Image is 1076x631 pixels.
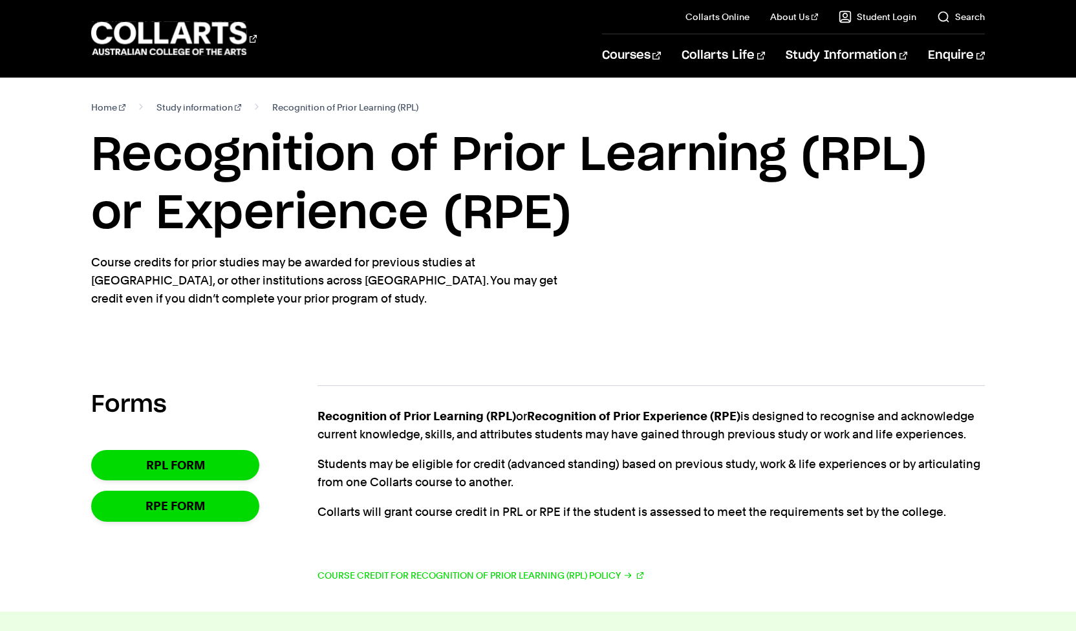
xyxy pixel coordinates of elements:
p: Course credits for prior studies may be awarded for previous studies at [GEOGRAPHIC_DATA], or oth... [91,253,563,308]
h2: Forms [91,390,167,419]
p: Collarts will grant course credit in PRL or RPE if the student is assessed to meet the requiremen... [317,503,984,521]
span: Recognition of Prior Learning (RPL) [272,98,418,116]
a: Search [937,10,985,23]
a: Home [91,98,125,116]
a: Collarts Online [685,10,749,23]
p: or is designed to recognise and acknowledge current knowledge, skills, and attributes students ma... [317,407,984,444]
a: Collarts Life [682,34,765,77]
a: Course Credit for Recognition of Prior Learning (RPL) Policy [317,566,643,584]
h1: Recognition of Prior Learning (RPL) or Experience (RPE) [91,127,984,243]
a: Student Login [839,10,916,23]
a: RPE form [91,491,259,521]
strong: Recognition of Prior Learning (RPL) [317,409,516,423]
a: About Us [770,10,818,23]
a: Enquire [928,34,984,77]
a: Study information [156,98,241,116]
div: Go to homepage [91,20,257,57]
p: Students may be eligible for credit (advanced standing) based on previous study, work & life expe... [317,455,984,491]
a: Courses [602,34,661,77]
strong: Recognition of Prior Experience (RPE) [527,409,740,423]
a: RPL Form [91,450,259,480]
a: Study Information [786,34,907,77]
